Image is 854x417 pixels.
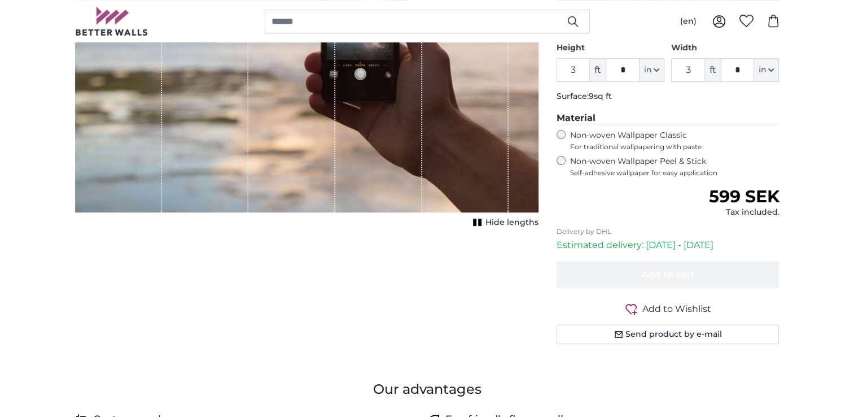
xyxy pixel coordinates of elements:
[641,269,694,280] span: Add to cart
[485,217,538,228] span: Hide lengths
[557,302,779,316] button: Add to Wishlist
[754,58,779,82] button: in
[75,380,779,398] h3: Our advantages
[557,91,779,102] p: Surface:
[570,130,779,151] label: Non-woven Wallpaper Classic
[570,168,779,177] span: Self-adhesive wallpaper for easy application
[759,64,766,76] span: in
[589,91,612,101] span: 9sq ft
[75,7,148,36] img: Betterwalls
[705,58,721,82] span: ft
[671,11,706,32] button: (en)
[644,64,651,76] span: in
[590,58,606,82] span: ft
[570,142,779,151] span: For traditional wallpapering with paste
[642,302,711,316] span: Add to Wishlist
[557,238,779,252] p: Estimated delivery: [DATE] - [DATE]
[708,186,779,207] span: 599 SEK
[557,261,779,288] button: Add to cart
[708,207,779,218] div: Tax included.
[640,58,664,82] button: in
[557,111,779,125] legend: Material
[557,42,664,54] label: Height
[570,156,779,177] label: Non-woven Wallpaper Peel & Stick
[470,215,538,231] button: Hide lengths
[557,227,779,236] p: Delivery by DHL
[671,42,779,54] label: Width
[557,325,779,344] button: Send product by e-mail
